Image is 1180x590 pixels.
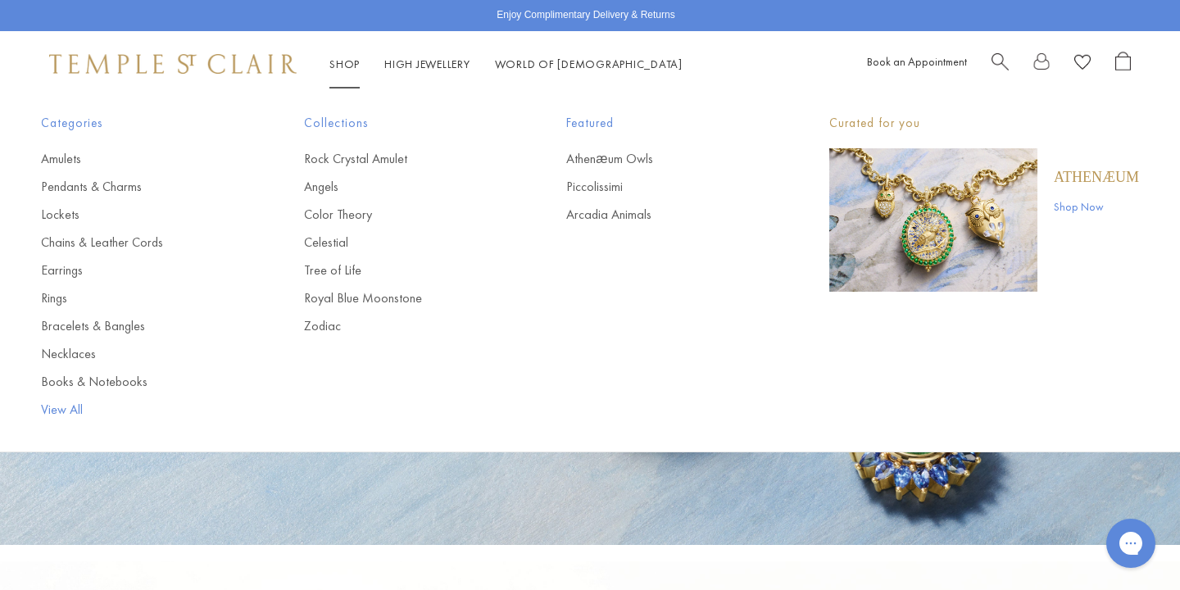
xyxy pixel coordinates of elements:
a: World of [DEMOGRAPHIC_DATA]World of [DEMOGRAPHIC_DATA] [495,57,683,71]
a: View All [41,401,238,419]
nav: Main navigation [329,54,683,75]
a: Necklaces [41,345,238,363]
a: Athenæum Owls [566,150,764,168]
a: Arcadia Animals [566,206,764,224]
a: Bracelets & Bangles [41,317,238,335]
a: High JewelleryHigh Jewellery [384,57,470,71]
a: Amulets [41,150,238,168]
p: Curated for you [829,113,1139,134]
a: Royal Blue Moonstone [304,289,501,307]
span: Featured [566,113,764,134]
a: Books & Notebooks [41,373,238,391]
a: Color Theory [304,206,501,224]
a: View Wishlist [1074,52,1091,77]
a: Zodiac [304,317,501,335]
a: Shop Now [1054,197,1139,216]
iframe: Gorgias live chat messenger [1098,513,1164,574]
a: Lockets [41,206,238,224]
span: Categories [41,113,238,134]
a: Tree of Life [304,261,501,279]
a: Earrings [41,261,238,279]
a: ShopShop [329,57,360,71]
a: Pendants & Charms [41,178,238,196]
a: Open Shopping Bag [1115,52,1131,77]
p: Enjoy Complimentary Delivery & Returns [497,7,674,24]
span: Collections [304,113,501,134]
a: Book an Appointment [867,54,967,69]
a: Chains & Leather Cords [41,234,238,252]
a: Angels [304,178,501,196]
img: Temple St. Clair [49,54,297,74]
a: Rock Crystal Amulet [304,150,501,168]
a: Piccolissimi [566,178,764,196]
a: Celestial [304,234,501,252]
a: Athenæum [1054,168,1139,186]
a: Rings [41,289,238,307]
a: Search [992,52,1009,77]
